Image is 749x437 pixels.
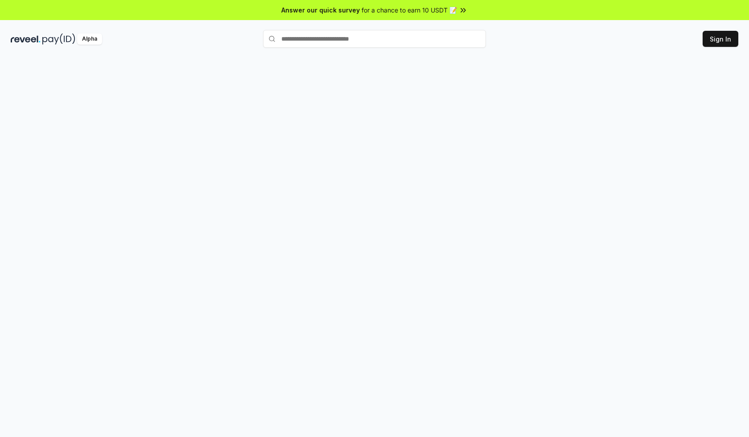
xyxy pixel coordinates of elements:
[11,33,41,45] img: reveel_dark
[281,5,360,15] span: Answer our quick survey
[42,33,75,45] img: pay_id
[77,33,102,45] div: Alpha
[362,5,457,15] span: for a chance to earn 10 USDT 📝
[703,31,738,47] button: Sign In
